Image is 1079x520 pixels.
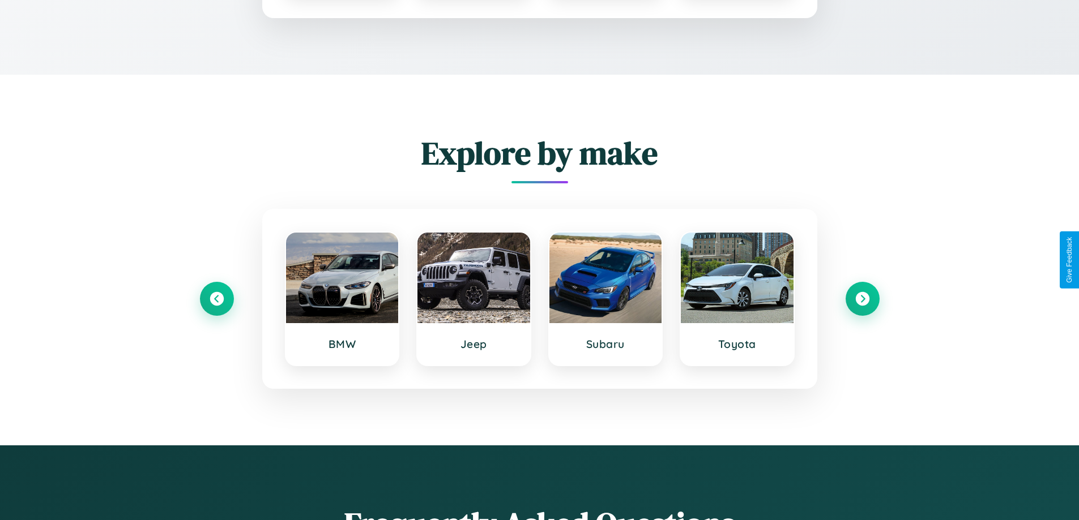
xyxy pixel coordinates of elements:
[297,337,387,351] h3: BMW
[200,131,880,175] h2: Explore by make
[429,337,519,351] h3: Jeep
[692,337,782,351] h3: Toyota
[561,337,651,351] h3: Subaru
[1065,237,1073,283] div: Give Feedback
